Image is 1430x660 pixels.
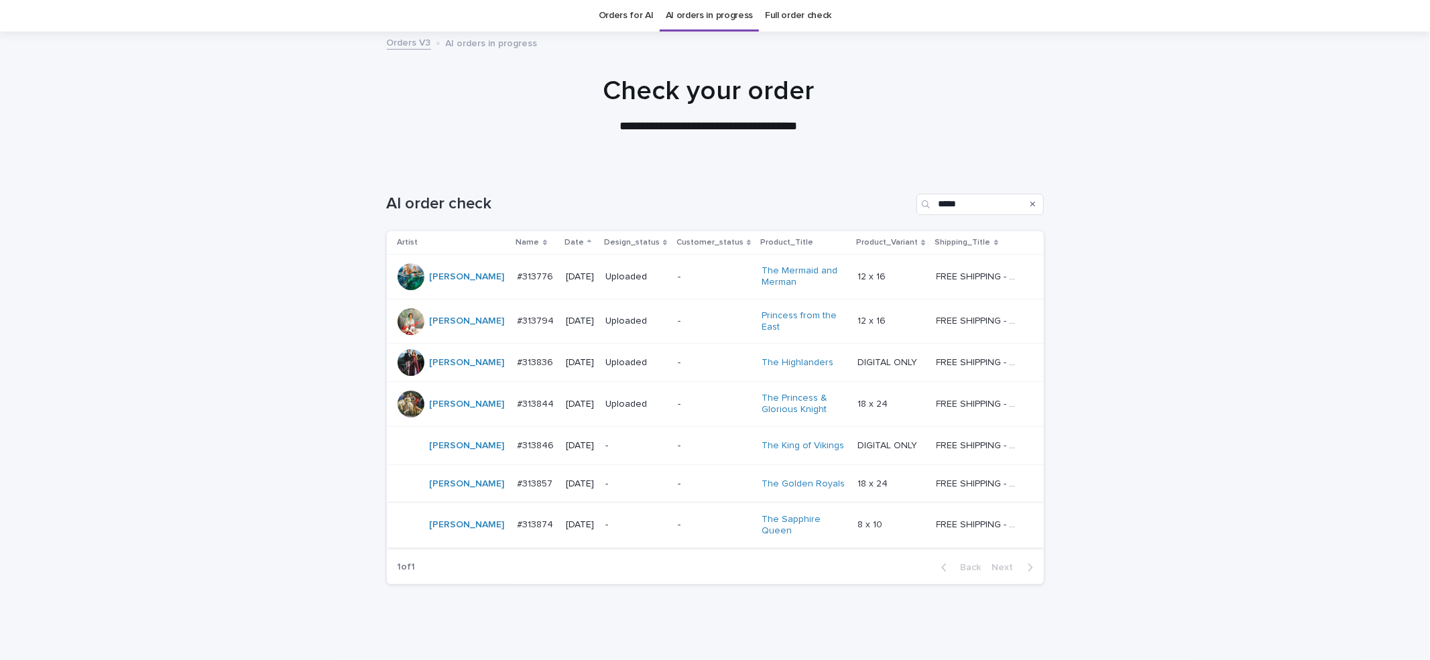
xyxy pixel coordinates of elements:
[678,519,751,531] p: -
[762,440,844,452] a: The King of Vikings
[937,354,1023,369] p: FREE SHIPPING - preview in 1-2 business days, after your approval delivery will take 5-10 b.d.
[937,438,1023,452] p: FREE SHIPPING - preview in 1-2 business days, after your approval delivery will take 5-10 b.d.
[566,399,595,410] p: [DATE]
[430,399,505,410] a: [PERSON_NAME]
[430,478,505,490] a: [PERSON_NAME]
[605,316,667,327] p: Uploaded
[935,235,991,250] p: Shipping_Title
[937,313,1023,327] p: FREE SHIPPING - preview in 1-2 business days, after your approval delivery will take 5-10 b.d.
[857,438,920,452] p: DIGITAL ONLY
[518,396,557,410] p: #313844
[678,271,751,283] p: -
[518,269,556,283] p: #313776
[760,235,813,250] p: Product_Title
[518,517,556,531] p: #313874
[516,235,540,250] p: Name
[387,194,911,214] h1: AI order check
[678,478,751,490] p: -
[604,235,660,250] p: Design_status
[605,519,667,531] p: -
[387,299,1044,344] tr: [PERSON_NAME] #313794#313794 [DATE]Uploaded-Princess from the East 12 x 1612 x 16 FREE SHIPPING -...
[387,503,1044,547] tr: [PERSON_NAME] #313874#313874 [DATE]--The Sapphire Queen 8 x 108 x 10 FREE SHIPPING - preview in 1...
[380,75,1037,107] h1: Check your order
[566,271,595,283] p: [DATE]
[387,34,431,50] a: Orders V3
[430,440,505,452] a: [PERSON_NAME]
[762,393,845,415] a: The Princess & Glorious Knight
[387,551,426,584] p: 1 of 1
[605,271,667,283] p: Uploaded
[678,440,751,452] p: -
[518,476,556,490] p: #313857
[430,357,505,369] a: [PERSON_NAME]
[953,563,981,572] span: Back
[678,316,751,327] p: -
[937,517,1023,531] p: FREE SHIPPING - preview in 1-2 business days, after your approval delivery will take 5-10 b.d.
[518,313,557,327] p: #313794
[605,440,667,452] p: -
[430,519,505,531] a: [PERSON_NAME]
[857,396,890,410] p: 18 x 24
[387,382,1044,427] tr: [PERSON_NAME] #313844#313844 [DATE]Uploaded-The Princess & Glorious Knight 18 x 2418 x 24 FREE SH...
[566,316,595,327] p: [DATE]
[430,271,505,283] a: [PERSON_NAME]
[856,235,918,250] p: Product_Variant
[676,235,743,250] p: Customer_status
[566,357,595,369] p: [DATE]
[987,562,1044,574] button: Next
[518,438,557,452] p: #313846
[387,464,1044,503] tr: [PERSON_NAME] #313857#313857 [DATE]--The Golden Royals 18 x 2418 x 24 FREE SHIPPING - preview in ...
[605,399,667,410] p: Uploaded
[762,265,845,288] a: The Mermaid and Merman
[678,357,751,369] p: -
[566,519,595,531] p: [DATE]
[931,562,987,574] button: Back
[857,476,890,490] p: 18 x 24
[387,426,1044,464] tr: [PERSON_NAME] #313846#313846 [DATE]--The King of Vikings DIGITAL ONLYDIGITAL ONLY FREE SHIPPING -...
[605,478,667,490] p: -
[937,269,1023,283] p: FREE SHIPPING - preview in 1-2 business days, after your approval delivery will take 5-10 b.d.
[566,440,595,452] p: [DATE]
[762,478,845,490] a: The Golden Royals
[992,563,1022,572] span: Next
[678,399,751,410] p: -
[518,354,556,369] p: #313836
[857,354,920,369] p: DIGITAL ONLY
[762,357,833,369] a: The Highlanders
[566,478,595,490] p: [DATE]
[430,316,505,327] a: [PERSON_NAME]
[446,35,538,50] p: AI orders in progress
[857,517,885,531] p: 8 x 10
[762,310,845,333] a: Princess from the East
[387,255,1044,300] tr: [PERSON_NAME] #313776#313776 [DATE]Uploaded-The Mermaid and Merman 12 x 1612 x 16 FREE SHIPPING -...
[762,514,845,537] a: The Sapphire Queen
[564,235,584,250] p: Date
[916,194,1044,215] input: Search
[857,313,888,327] p: 12 x 16
[857,269,888,283] p: 12 x 16
[605,357,667,369] p: Uploaded
[387,344,1044,382] tr: [PERSON_NAME] #313836#313836 [DATE]Uploaded-The Highlanders DIGITAL ONLYDIGITAL ONLY FREE SHIPPIN...
[398,235,418,250] p: Artist
[937,476,1023,490] p: FREE SHIPPING - preview in 1-2 business days, after your approval delivery will take 5-10 b.d.
[937,396,1023,410] p: FREE SHIPPING - preview in 1-2 business days, after your approval delivery will take 5-10 b.d.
